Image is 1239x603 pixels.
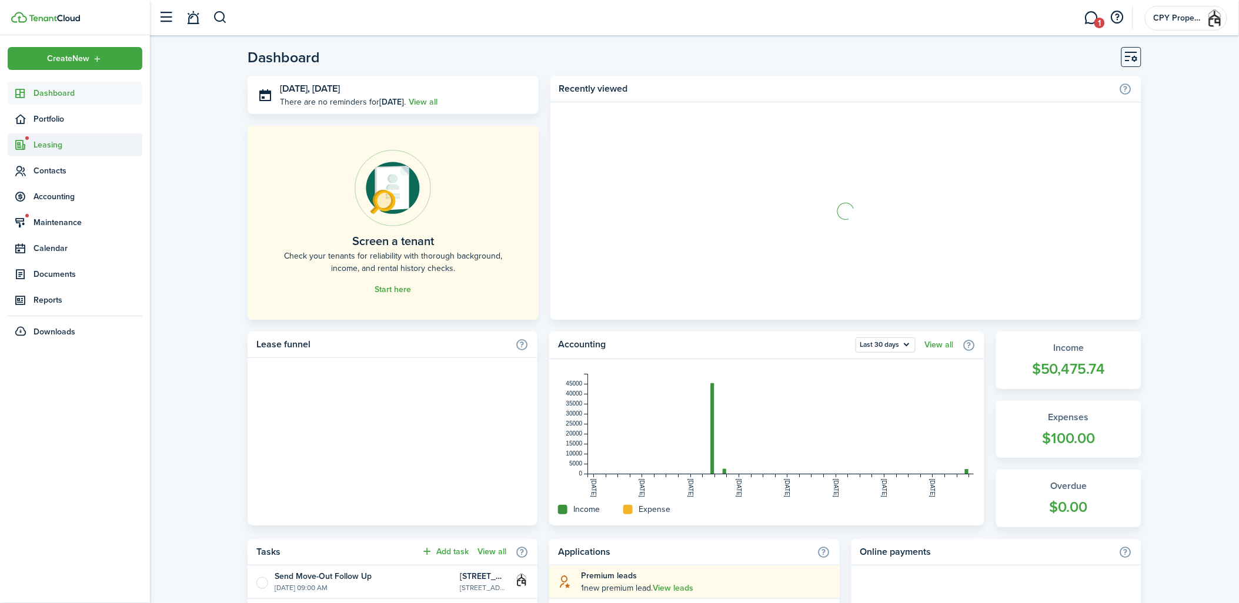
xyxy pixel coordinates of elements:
span: 1 [1094,18,1105,28]
tspan: [DATE] [833,479,839,498]
home-placeholder-description: Check your tenants for reliability with thorough background, income, and rental history checks. [274,250,512,274]
home-widget-title: Tasks [256,545,415,559]
home-widget-title: Recently viewed [559,82,1113,96]
button: Customise [1121,47,1141,67]
h3: [DATE], [DATE] [280,82,530,96]
span: Maintenance [34,216,142,229]
span: Create New [48,55,90,63]
widget-stats-title: Overdue [1008,479,1130,493]
button: Open menu [856,337,916,353]
a: Start here [375,285,411,294]
a: Dashboard [8,82,142,105]
widget-stats-count: $100.00 [1008,427,1130,450]
tspan: [DATE] [736,479,743,498]
tspan: 45000 [566,380,583,387]
p: [STREET_ADDRESS][PERSON_NAME] [460,570,506,582]
p: There are no reminders for . [280,96,406,108]
widget-stats-title: Income [1008,341,1130,355]
span: Accounting [34,190,142,203]
tspan: 35000 [566,400,583,407]
img: Loading [836,201,856,222]
span: Documents [34,268,142,280]
header-page-title: Dashboard [248,50,320,65]
a: Expenses$100.00 [996,401,1141,458]
widget-stats-title: Expenses [1008,410,1130,424]
home-widget-title: Online payments [860,545,1113,559]
tspan: [DATE] [687,479,694,498]
img: CPY Properties, LLC [1205,9,1224,28]
button: Open resource center [1107,8,1127,28]
tspan: 20000 [566,431,583,437]
a: Reports [8,289,142,311]
tspan: [DATE] [930,479,936,498]
b: [DATE] [379,96,404,108]
home-widget-title: Expense [639,503,670,515]
tspan: [DATE] [639,479,646,498]
home-widget-title: Income [573,503,600,515]
button: Search [213,8,228,28]
widget-list-item-title: Send Move-Out Follow Up [275,570,372,582]
a: View all [924,340,953,350]
a: View leads [653,584,693,593]
tspan: 10000 [566,451,583,457]
explanation-title: Premium leads [581,569,830,582]
i: soft [558,575,572,588]
tspan: 15000 [566,441,583,447]
span: Leasing [34,139,142,151]
span: Reports [34,294,142,306]
a: Income$50,475.74 [996,331,1141,389]
widget-stats-count: $0.00 [1008,496,1130,518]
span: Downloads [34,326,75,338]
a: Overdue$0.00 [996,470,1141,527]
button: Last 30 days [856,337,916,353]
span: Contacts [34,165,142,177]
tspan: 40000 [566,390,583,397]
home-widget-title: Lease funnel [256,337,509,351]
span: Portfolio [34,113,142,125]
span: Calendar [34,242,142,254]
tspan: 25000 [566,420,583,427]
span: Dashboard [34,87,142,99]
home-widget-title: Applications [558,545,811,559]
home-widget-title: Accounting [558,337,850,353]
button: Open sidebar [155,6,178,29]
p: [STREET_ADDRESS][PERSON_NAME] [460,582,506,593]
widget-stats-count: $50,475.74 [1008,358,1130,380]
tspan: [DATE] [591,479,597,498]
a: View all [477,547,506,557]
img: CPY Properties, LLC [515,573,529,587]
button: Open menu [8,47,142,70]
img: Online payments [355,150,431,226]
a: View all [409,96,438,108]
img: TenantCloud [29,15,80,22]
time: [DATE] 09:00 AM [275,582,328,593]
a: Notifications [182,3,205,33]
button: Add task [421,545,469,558]
tspan: 30000 [566,410,583,417]
tspan: [DATE] [784,479,791,498]
explanation-description: 1 new premium lead . [581,582,830,594]
tspan: [DATE] [881,479,888,498]
home-placeholder-title: Screen a tenant [352,232,434,250]
tspan: 5000 [570,461,583,467]
img: TenantCloud [11,12,27,23]
a: Messaging [1080,3,1103,33]
tspan: 0 [579,471,583,477]
span: CPY Properties, LLC [1154,14,1201,22]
